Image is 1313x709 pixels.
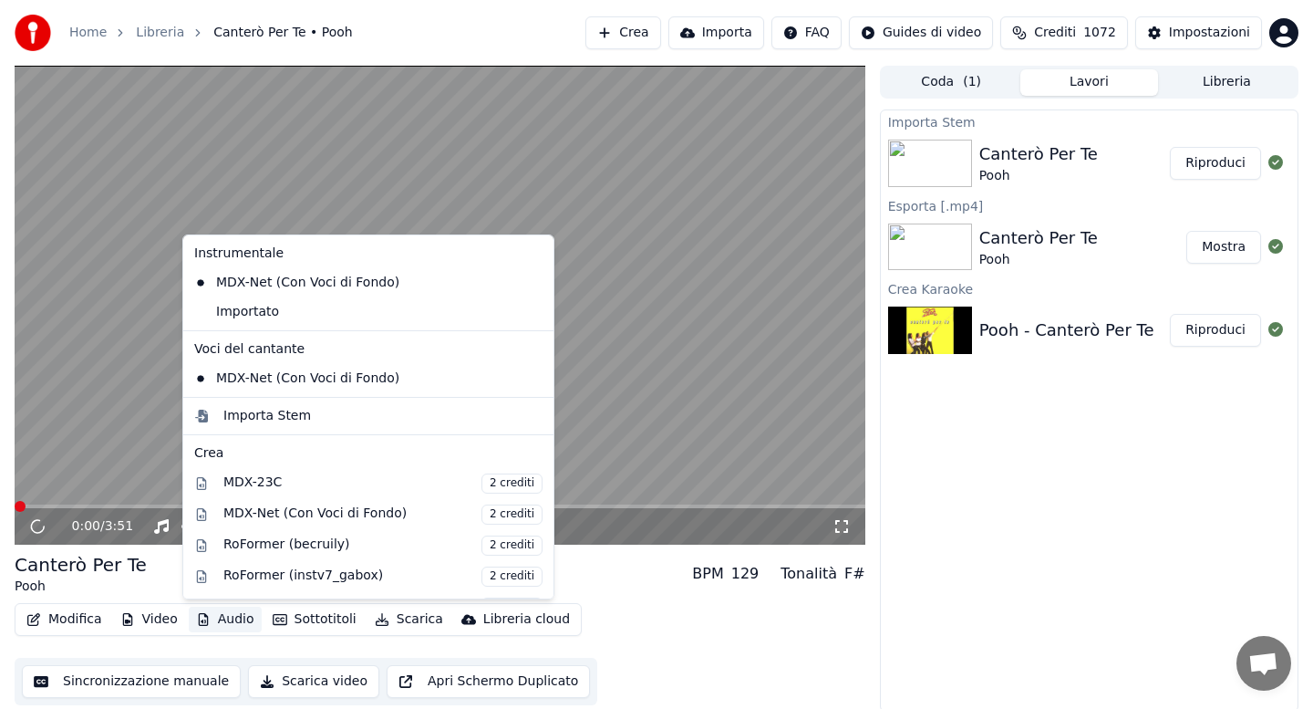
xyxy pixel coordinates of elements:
a: Libreria [136,24,184,42]
button: Apri Schermo Duplicato [387,665,590,698]
button: Modifica [19,607,109,632]
div: Pooh [979,251,1098,269]
div: / [72,517,116,536]
div: Canterò Per Te [979,225,1098,251]
button: Sottotitoli [265,607,364,632]
div: MDX-Net (Con Voci di Fondo) [223,505,543,525]
div: Pooh [15,578,147,596]
span: 1072 [1083,24,1116,42]
button: Mostra [1186,231,1261,264]
div: Aprire la chat [1236,636,1291,691]
div: Esporta [.mp4] [881,194,1297,216]
a: Home [69,24,107,42]
div: Importato [187,297,522,327]
div: 129 [731,563,760,585]
span: 2 crediti [481,474,543,494]
div: Importa Stem [223,407,311,425]
button: Riproduci [1170,147,1261,180]
div: Canterò Per Te [979,141,1098,167]
div: Pooh [979,167,1098,185]
div: F# [844,563,865,585]
button: Impostazioni [1135,16,1262,49]
button: Guides di video [849,16,993,49]
button: Video [113,607,185,632]
span: 3:51 [105,517,133,536]
div: Instrumentale [187,239,550,268]
span: 2 crediti [481,598,543,618]
div: MDX-Net (Con Voci di Fondo) [187,364,522,393]
span: Canterò Per Te • Pooh [213,24,352,42]
button: Sincronizzazione manuale [22,665,241,698]
button: Lavori [1020,69,1158,96]
button: Libreria [1158,69,1296,96]
div: Impostazioni [1169,24,1250,42]
div: RoFormer (becruily) [223,536,543,556]
div: MDX-23C [223,474,543,494]
button: Scarica video [248,665,379,698]
button: FAQ [771,16,842,49]
span: ( 1 ) [963,73,981,91]
img: youka [15,15,51,51]
nav: breadcrumb [69,24,353,42]
div: Canterò Per Te [15,552,147,578]
button: Crea [585,16,660,49]
div: Importa Stem [881,110,1297,132]
div: RoFormer (instv7_gabox) [223,567,543,587]
div: BPM [692,563,723,585]
div: Demucs [223,598,543,618]
button: Riproduci [1170,314,1261,347]
div: Pooh - Canterò Per Te [979,318,1154,343]
span: 0:00 [72,517,100,536]
button: Coda [883,69,1020,96]
div: Libreria cloud [483,610,570,629]
span: 2 crediti [481,505,543,525]
div: Voci del cantante [187,335,550,364]
button: Audio [189,607,262,632]
div: Crea Karaoke [881,277,1297,299]
span: 2 crediti [481,536,543,556]
button: Scarica [367,607,450,632]
span: Crediti [1034,24,1076,42]
div: Tonalità [781,563,837,585]
button: Importa [668,16,764,49]
span: 2 crediti [481,567,543,587]
div: Crea [194,444,543,463]
div: MDX-Net (Con Voci di Fondo) [187,268,522,297]
button: Crediti1072 [1000,16,1128,49]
